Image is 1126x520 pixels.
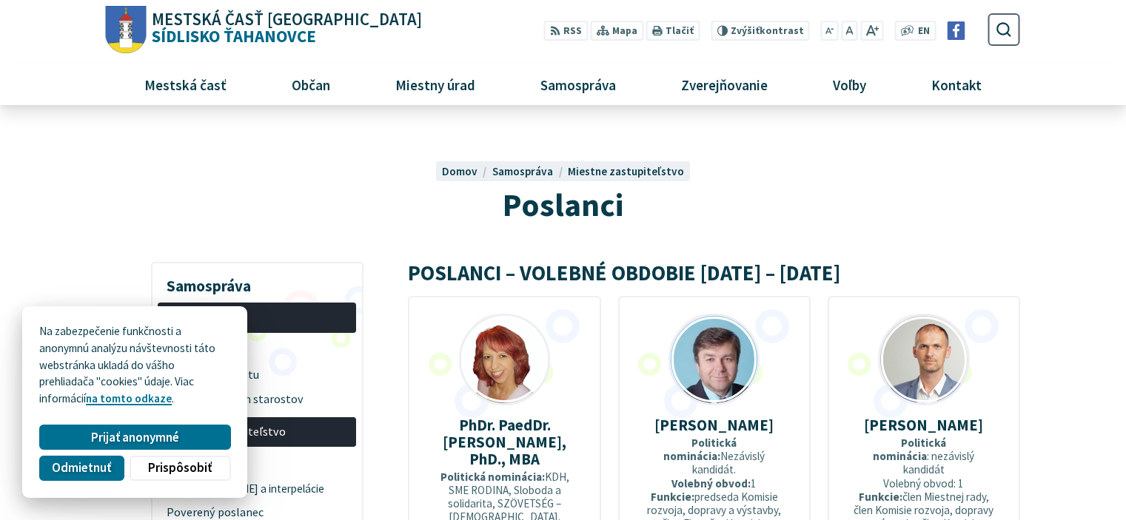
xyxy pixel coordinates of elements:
[147,11,423,45] span: Sídlisko Ťahanovce
[443,415,566,469] strong: PhDr. PaedDr. [PERSON_NAME], PhD., MBA
[158,387,356,411] a: Galéria bývalých starostov
[841,21,857,41] button: Nastaviť pôvodnú veľkosť písma
[731,25,804,37] span: kontrast
[170,477,357,501] a: [PERSON_NAME] a interpelácie
[918,24,930,39] span: EN
[860,21,883,41] button: Zväčšiť veľkosť písma
[654,64,795,104] a: Zverejňovanie
[167,305,348,330] span: Starosta
[39,456,124,481] button: Odmietnuť
[440,470,545,484] strong: Politická nominácia:
[873,436,946,463] strong: Politická nominácia
[675,64,773,104] span: Zverejňovanie
[138,64,232,104] span: Mestská časť
[568,164,684,178] a: Miestne zastupiteľstvo
[914,24,934,39] a: EN
[39,425,230,450] button: Prijať anonymné
[864,415,983,435] strong: [PERSON_NAME]
[492,164,553,178] span: Samospráva
[534,64,621,104] span: Samospráva
[117,64,253,104] a: Mestská časť
[731,24,760,37] span: Zvýšiť
[158,453,356,477] a: Poslanci
[264,64,357,104] a: Občan
[167,338,348,362] span: Starosta
[663,436,737,463] strong: Politická nominácia:
[39,323,230,408] p: Na zabezpečenie funkčnosti a anonymnú analýzu návštevnosti táto webstránka ukladá do vášho prehli...
[947,21,965,40] img: Prejsť na Facebook stránku
[286,64,335,104] span: Občan
[91,430,179,445] span: Prijať anonymné
[86,391,172,405] a: na tomto odkaze
[167,453,348,477] span: Poslanci
[711,21,809,41] button: Zvýšiťkontrast
[148,460,212,476] span: Prispôsobiť
[806,64,894,104] a: Voľby
[158,362,356,387] a: Zástupca starostu
[167,420,348,445] span: Miestne zastupiteľstvo
[926,64,988,104] span: Kontakt
[461,316,549,403] img: Uršula Ambrušová (002)
[880,316,968,403] img: marek_fedorecko
[859,490,902,504] strong: Funkcie:
[503,184,623,225] span: Poslanci
[130,456,230,481] button: Prispôsobiť
[544,21,588,41] a: RSS
[905,64,1009,104] a: Kontakt
[671,476,751,490] strong: Volebný obvod:
[666,25,694,37] span: Tlačiť
[563,24,582,39] span: RSS
[158,303,356,333] a: Starosta
[389,64,480,104] span: Miestny úrad
[167,387,348,411] span: Galéria bývalých starostov
[158,266,356,297] h3: Samospráva
[408,260,840,286] span: POSLANCI – VOLEBNÉ OBDOBIE [DATE] – [DATE]
[821,21,839,41] button: Zmenšiť veľkosť písma
[514,64,643,104] a: Samospráva
[591,21,643,41] a: Mapa
[646,21,700,41] button: Tlačiť
[152,11,422,28] span: Mestská časť [GEOGRAPHIC_DATA]
[106,6,147,54] img: Prejsť na domovskú stránku
[106,6,422,54] a: Logo Sídlisko Ťahanovce, prejsť na domovskú stránku.
[158,417,356,448] a: Miestne zastupiteľstvo
[654,415,774,435] strong: [PERSON_NAME]
[178,477,348,501] span: [PERSON_NAME] a interpelácie
[167,362,348,387] span: Zástupca starostu
[158,338,356,362] a: Starosta
[442,164,492,178] a: Domov
[612,24,637,39] span: Mapa
[671,316,758,403] img: Beres_15x20
[651,490,694,504] strong: Funkcie:
[368,64,502,104] a: Miestny úrad
[442,164,477,178] span: Domov
[492,164,568,178] a: Samospráva
[828,64,872,104] span: Voľby
[52,460,111,476] span: Odmietnuť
